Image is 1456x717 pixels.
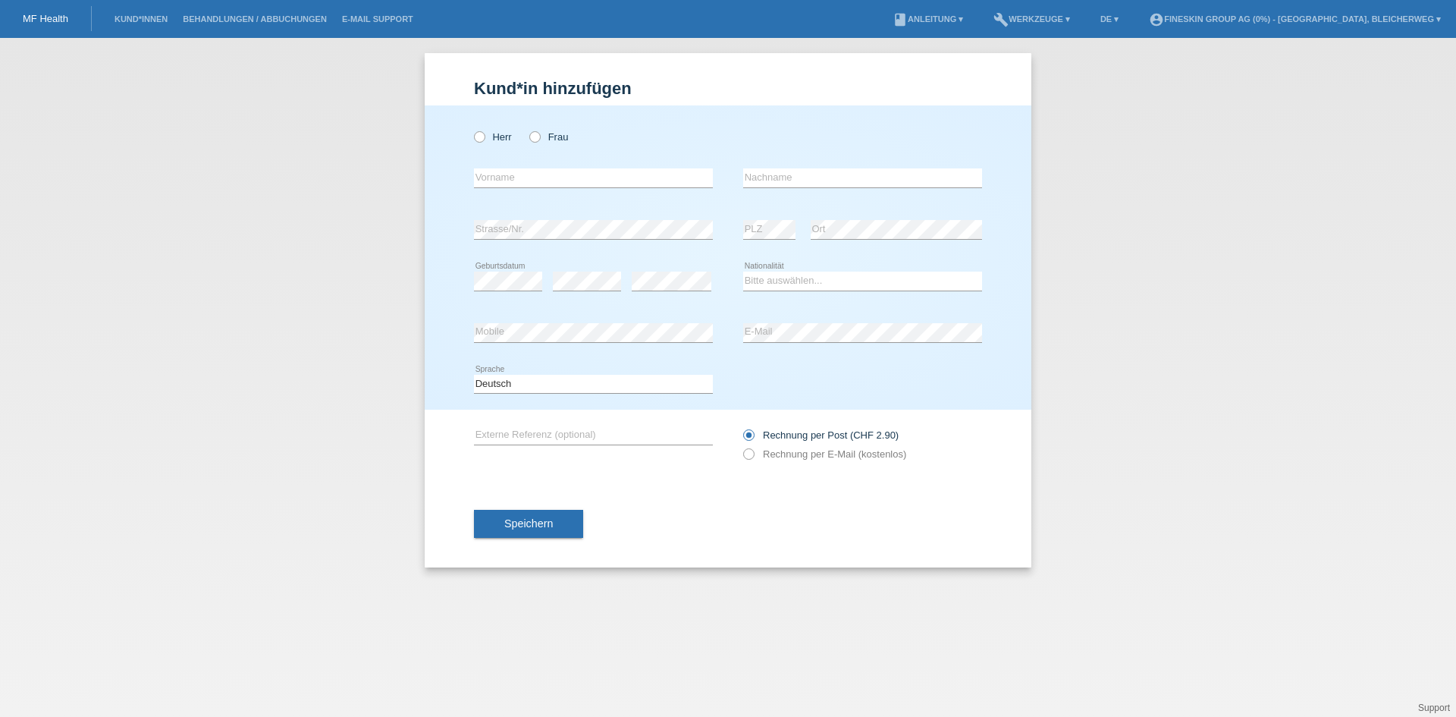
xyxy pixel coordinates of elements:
a: Support [1418,703,1450,713]
i: build [993,12,1009,27]
a: E-Mail Support [334,14,421,24]
a: bookAnleitung ▾ [885,14,971,24]
input: Herr [474,131,484,141]
a: Behandlungen / Abbuchungen [175,14,334,24]
label: Rechnung per Post (CHF 2.90) [743,429,899,441]
label: Rechnung per E-Mail (kostenlos) [743,448,906,460]
input: Rechnung per E-Mail (kostenlos) [743,448,753,467]
input: Frau [529,131,539,141]
span: Speichern [504,517,553,530]
input: Rechnung per Post (CHF 2.90) [743,429,753,448]
i: account_circle [1149,12,1164,27]
a: account_circleFineSkin Group AG (0%) - [GEOGRAPHIC_DATA], Bleicherweg ▾ [1141,14,1448,24]
a: buildWerkzeuge ▾ [986,14,1078,24]
a: Kund*innen [107,14,175,24]
h1: Kund*in hinzufügen [474,79,982,98]
a: DE ▾ [1093,14,1126,24]
a: MF Health [23,13,68,24]
i: book [893,12,908,27]
label: Frau [529,131,568,143]
button: Speichern [474,510,583,539]
label: Herr [474,131,512,143]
